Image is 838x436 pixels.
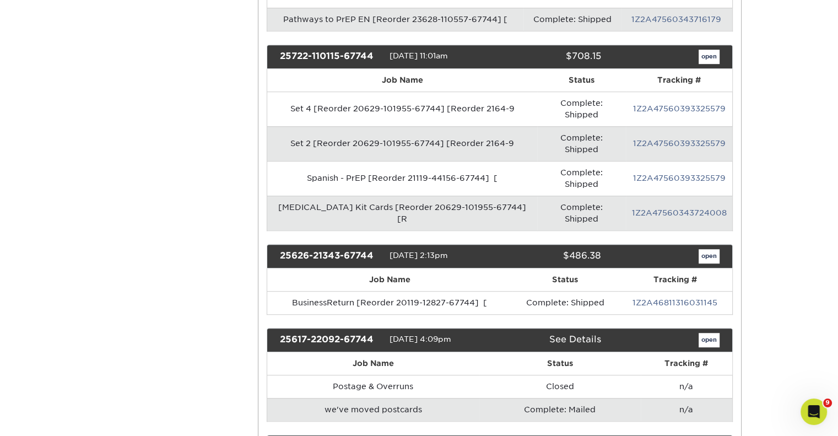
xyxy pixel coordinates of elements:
[267,352,479,375] th: Job Name
[272,249,390,263] div: 25626-21343-67744
[537,91,626,126] td: Complete: Shipped
[272,50,390,64] div: 25722-110115-67744
[549,334,601,345] a: See Details
[3,402,94,432] iframe: Google Customer Reviews
[390,335,451,343] span: [DATE] 4:09pm
[823,399,832,407] span: 9
[699,333,720,347] a: open
[267,8,523,31] td: Pathways to PrEP EN [Reorder 23628-110557-67744] [
[631,15,721,24] a: 1Z2A47560343716179
[267,196,537,230] td: [MEDICAL_DATA] Kit Cards [Reorder 20629-101955-67744] [R
[267,91,537,126] td: Set 4 [Reorder 20629-101955-67744] [Reorder 2164-9
[491,50,609,64] div: $708.15
[267,291,512,314] td: BusinessReturn [Reorder 20119-12827-67744] [
[699,249,720,263] a: open
[512,268,618,291] th: Status
[632,174,725,182] a: 1Z2A47560393325579
[390,251,448,260] span: [DATE] 2:13pm
[537,196,626,230] td: Complete: Shipped
[267,126,537,161] td: Set 2 [Reorder 20629-101955-67744] [Reorder 2164-9
[626,69,732,91] th: Tracking #
[641,352,732,375] th: Tracking #
[267,161,537,196] td: Spanish - PrEP [Reorder 21119-44156-67744] [
[699,50,720,64] a: open
[632,104,725,113] a: 1Z2A47560393325579
[479,398,641,421] td: Complete: Mailed
[267,268,512,291] th: Job Name
[632,139,725,148] a: 1Z2A47560393325579
[801,399,827,425] iframe: Intercom live chat
[479,375,641,398] td: Closed
[632,298,717,307] a: 1Z2A46811316031145
[267,375,479,398] td: Postage & Overruns
[641,375,732,398] td: n/a
[479,352,641,375] th: Status
[267,398,479,421] td: we've moved postcards
[618,268,732,291] th: Tracking #
[523,8,621,31] td: Complete: Shipped
[390,51,448,60] span: [DATE] 11:01am
[491,249,609,263] div: $486.38
[267,69,537,91] th: Job Name
[631,208,726,217] a: 1Z2A47560343724008
[537,69,626,91] th: Status
[272,333,390,347] div: 25617-22092-67744
[537,161,626,196] td: Complete: Shipped
[537,126,626,161] td: Complete: Shipped
[641,398,732,421] td: n/a
[512,291,618,314] td: Complete: Shipped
